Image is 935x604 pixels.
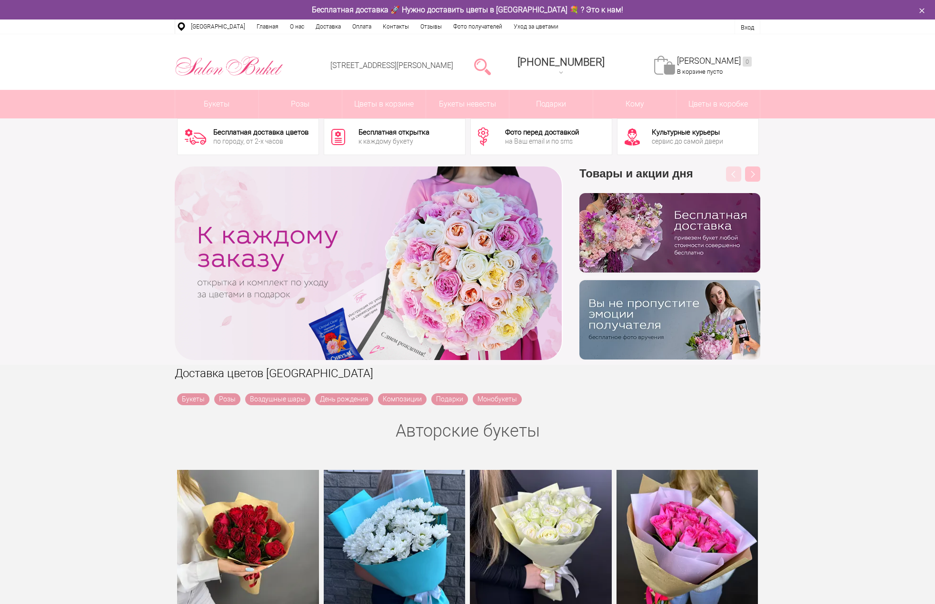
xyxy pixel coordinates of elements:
[168,5,767,15] div: Бесплатная доставка 🚀 Нужно доставить цветы в [GEOGRAPHIC_DATA] 💐 ? Это к нам!
[509,90,593,118] a: Подарки
[358,129,429,136] div: Бесплатная открытка
[508,19,564,34] a: Уход за цветами
[505,138,579,145] div: на Ваш email и по sms
[214,393,240,405] a: Розы
[284,19,310,34] a: О нас
[677,68,723,75] span: В корзине пусто
[213,138,308,145] div: по городу, от 2-х часов
[652,138,723,145] div: сервис до самой двери
[315,393,373,405] a: День рождения
[185,19,251,34] a: [GEOGRAPHIC_DATA]
[505,129,579,136] div: Фото перед доставкой
[358,138,429,145] div: к каждому букету
[473,393,522,405] a: Монобукеты
[677,56,752,67] a: [PERSON_NAME]
[175,365,760,382] h1: Доставка цветов [GEOGRAPHIC_DATA]
[342,90,426,118] a: Цветы в корзине
[378,393,427,405] a: Композиции
[310,19,347,34] a: Доставка
[676,90,760,118] a: Цветы в коробке
[259,90,342,118] a: Розы
[415,19,448,34] a: Отзывы
[330,61,453,70] a: [STREET_ADDRESS][PERSON_NAME]
[396,421,540,441] a: Авторские букеты
[213,129,308,136] div: Бесплатная доставка цветов
[377,19,415,34] a: Контакты
[743,57,752,67] ins: 0
[448,19,508,34] a: Фото получателей
[512,53,610,80] a: [PHONE_NUMBER]
[251,19,284,34] a: Главная
[579,166,760,193] h3: Товары и акции дня
[579,193,760,273] img: hpaj04joss48rwypv6hbykmvk1dj7zyr.png.webp
[745,166,760,182] button: Next
[741,24,754,31] a: Вход
[175,90,259,118] a: Букеты
[347,19,377,34] a: Оплата
[426,90,509,118] a: Букеты невесты
[579,280,760,360] img: v9wy31nijnvkfycrkduev4dhgt9psb7e.png.webp
[517,56,605,68] span: [PHONE_NUMBER]
[245,393,310,405] a: Воздушные шары
[652,129,723,136] div: Культурные курьеры
[175,54,284,78] img: Цветы Нижний Новгород
[431,393,468,405] a: Подарки
[593,90,676,118] span: Кому
[177,393,209,405] a: Букеты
